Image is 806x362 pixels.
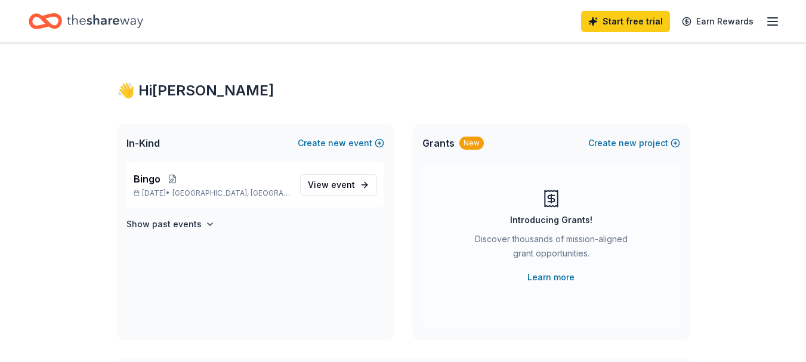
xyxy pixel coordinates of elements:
a: Start free trial [581,11,670,32]
div: New [459,137,484,150]
a: Learn more [527,270,575,284]
h4: Show past events [126,217,202,231]
a: View event [300,174,377,196]
button: Createnewevent [298,136,384,150]
span: new [328,136,346,150]
a: Earn Rewards [675,11,761,32]
span: Grants [422,136,455,150]
button: Createnewproject [588,136,680,150]
span: new [619,136,637,150]
div: 👋 Hi [PERSON_NAME] [117,81,690,100]
span: View [308,178,355,192]
span: In-Kind [126,136,160,150]
div: Introducing Grants! [510,213,592,227]
span: [GEOGRAPHIC_DATA], [GEOGRAPHIC_DATA] [172,188,290,198]
span: event [331,180,355,190]
a: Home [29,7,143,35]
div: Discover thousands of mission-aligned grant opportunities. [470,232,632,265]
span: Bingo [134,172,160,186]
button: Show past events [126,217,215,231]
p: [DATE] • [134,188,291,198]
